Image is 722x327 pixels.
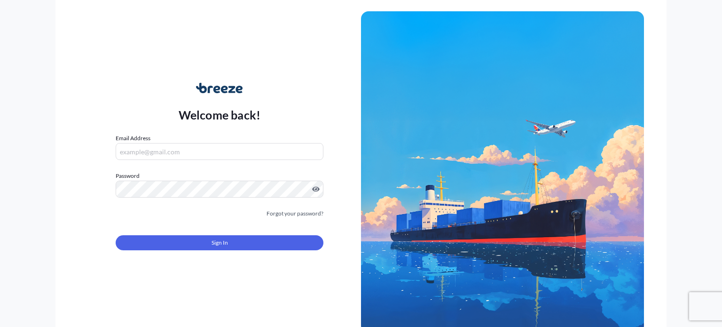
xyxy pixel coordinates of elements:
label: Password [116,171,323,181]
button: Show password [312,185,320,193]
span: Sign In [212,238,228,247]
input: example@gmail.com [116,143,323,160]
button: Sign In [116,235,323,250]
a: Forgot your password? [267,209,323,218]
label: Email Address [116,134,150,143]
p: Welcome back! [179,107,261,122]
